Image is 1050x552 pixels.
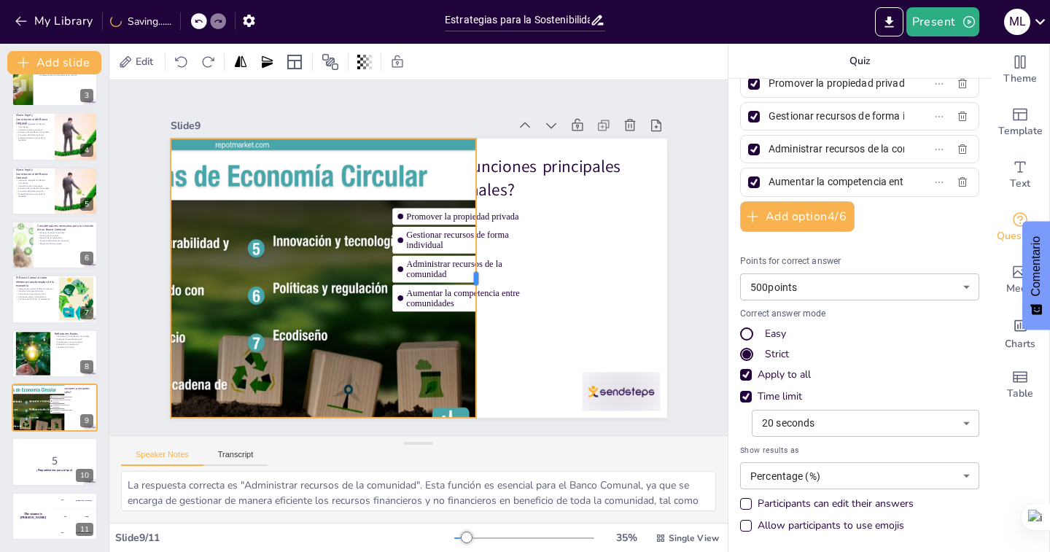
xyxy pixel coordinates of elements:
[80,306,93,319] div: 7
[37,231,93,234] p: Consejo Comunal como base
[740,368,979,382] div: Apply to all
[758,518,904,533] div: Allow participants to use emojis
[12,275,98,323] div: 7
[55,492,98,508] div: 100
[16,187,50,190] p: Estructura de los Bancos Comunales
[76,523,93,536] div: 11
[55,508,98,524] div: 200
[991,306,1049,359] div: Add charts and graphs
[16,298,55,301] p: Puente entre lo local y lo estratégico
[12,58,98,106] div: 3
[36,468,72,472] strong: ¡Preparémonos para el quiz!
[740,518,904,533] div: Allow participants to use emojis
[55,335,93,338] p: Importancia de los Bancos Comunales
[37,242,93,245] p: Reglas de funcionamiento
[52,409,75,413] span: Aumentar la competencia entre comunidades
[16,168,50,180] p: Marco legal y Constitucional del Banco Comunal
[37,234,93,237] p: Pasos para la creación
[1007,386,1033,402] span: Table
[12,330,98,378] div: 8
[16,136,50,141] p: Empoderamiento a través de la legalidad
[740,462,979,489] div: Percentage (%)
[55,338,93,341] p: Espacios de empoderamiento
[121,471,716,511] textarea: La respuesta correcta es "Administrar recursos de la comunidad". Esta función es esencial para el...
[37,74,93,77] p: Implementación de mecanismos de control
[1004,7,1030,36] button: M L
[1004,9,1030,35] div: M L
[55,341,93,343] p: Contribución a la comunidad
[52,396,75,397] span: Promover la propiedad privada
[906,7,979,36] button: Present
[55,343,93,346] p: Educación y capacitación
[16,276,55,289] p: El Banco Comunal como elemento transformador de la economía
[740,201,855,232] button: Add option4/6
[16,184,50,187] p: Importancia del marco legal
[1010,176,1030,192] span: Text
[991,149,1049,201] div: Add text boxes
[991,96,1049,149] div: Add ready made slides
[16,134,50,137] p: Funciones definidas por la ley
[16,287,55,290] p: Papel transformador del Banco Comunal
[12,167,98,215] div: 5
[12,438,98,486] div: 10
[740,273,979,300] div: 500 points
[202,70,537,154] div: Slide 9
[55,524,98,540] div: 300
[875,7,903,36] button: Export to PowerPoint
[1006,281,1035,297] span: Media
[769,171,904,193] input: Option 4
[414,210,546,248] span: Promover la propiedad privada
[740,389,979,404] div: Time limit
[80,252,93,265] div: 6
[55,331,93,335] p: Reflexiones finales
[322,53,339,71] span: Position
[12,513,55,520] h4: The winner is [PERSON_NAME]
[758,389,802,404] div: Time limit
[16,131,50,134] p: Estructura de los Bancos Comunales
[991,44,1049,96] div: Change the overall theme
[80,198,93,211] div: 5
[52,405,75,408] span: Administrar recursos de la comunidad
[11,9,99,33] button: My Library
[758,497,914,511] div: Participants can edit their answers
[115,531,454,545] div: Slide 9 / 11
[37,239,93,242] p: Acuerdo del Parlamento Comunal
[283,50,306,74] div: Layout
[16,193,50,198] p: Empoderamiento a través de la legalidad
[16,293,55,296] p: Fomento de la producción local
[85,516,88,518] div: Jaap
[402,256,536,304] span: Administrar recursos de la comunidad
[396,284,530,333] span: Aumentar la competencia entre comunidades
[80,89,93,102] div: 3
[12,492,98,540] div: 11
[998,123,1043,139] span: Template
[80,360,93,373] div: 8
[1005,336,1035,352] span: Charts
[769,73,904,94] input: Option 1
[740,347,979,362] div: Strict
[758,368,811,382] div: Apply to all
[16,290,55,293] p: Impulso de emprendimientos
[743,44,976,79] p: Quiz
[997,228,1044,244] span: Questions
[408,228,542,276] span: Gestionar recursos de forma individual
[16,190,50,193] p: Funciones definidas por la ley
[765,327,786,341] div: Easy
[52,400,75,403] span: Gestionar recursos de forma individual
[55,346,93,349] p: Llamado a la acción
[16,295,55,298] p: Conciencia social y participación
[133,55,156,69] span: Edit
[609,531,644,545] div: 35 %
[752,410,979,437] div: 20 seconds
[37,237,93,240] p: Registro de la cooperativa
[991,201,1049,254] div: Get real-time input from your audience
[76,469,93,482] div: 10
[991,254,1049,306] div: Add images, graphics, shapes or video
[1003,71,1037,87] span: Theme
[765,347,789,362] div: Strict
[740,308,979,321] p: Correct answer mode
[669,532,719,544] span: Single View
[16,179,50,184] p: Leyes que respaldan los Bancos Comunales
[16,128,50,131] p: Importancia del marco legal
[16,113,50,125] p: Marco legal y Constitucional del Banco Comunal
